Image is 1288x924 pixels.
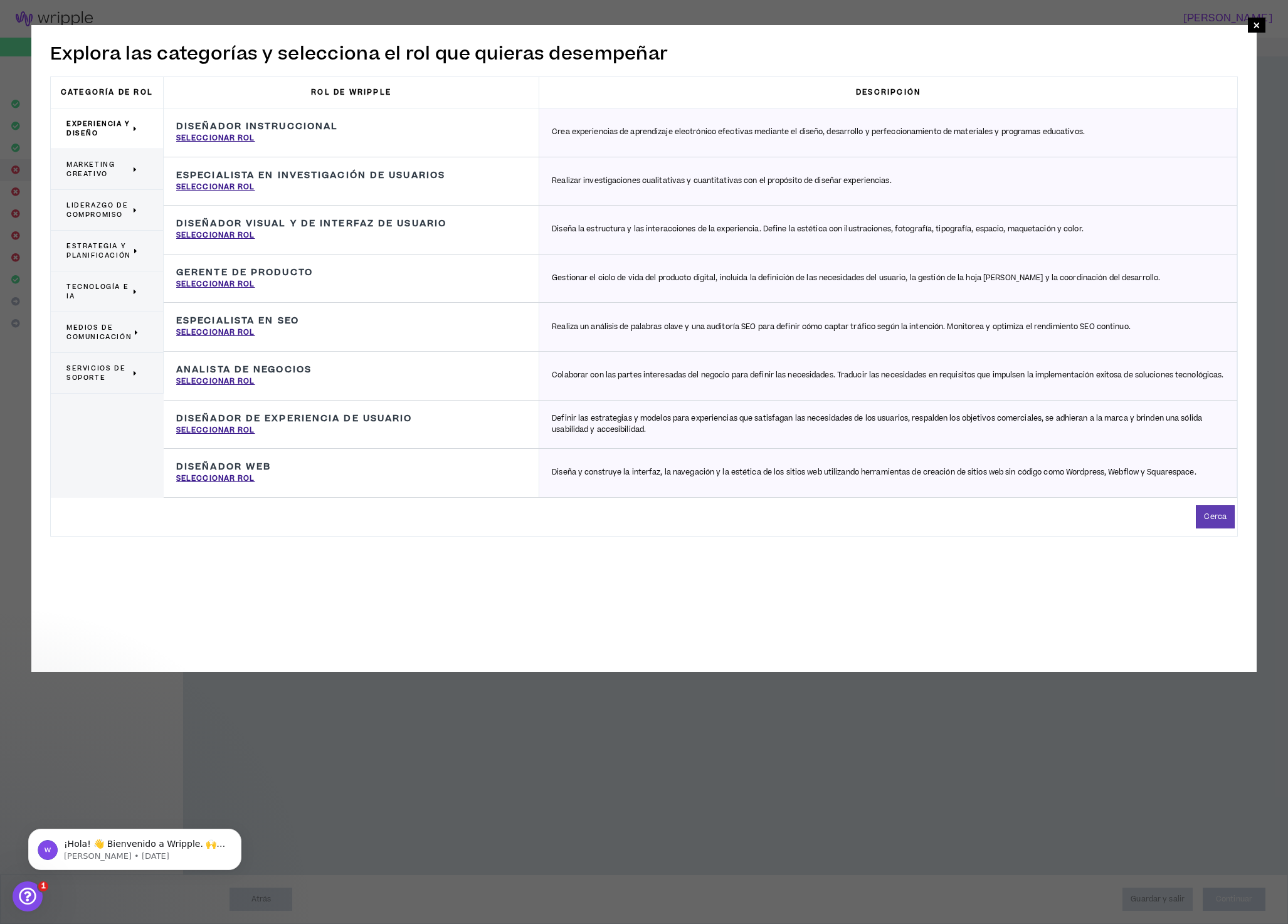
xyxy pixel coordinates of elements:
[176,473,255,484] font: Seleccionar rol
[147,20,172,45] img: Imagen de perfil de Morgan
[1196,505,1235,528] button: Cerca
[66,160,115,179] font: Marketing creativo
[552,224,1084,234] font: Diseña la estructura y las interacciones de la experiencia. Define la estética con ilustraciones,...
[66,119,130,138] font: Experiencia y diseño
[13,881,43,911] iframe: Chat en vivo de Intercom
[13,169,238,229] div: Envíanos un mensajeEstaremos nuevamente en línea más tarde [DATE].
[176,266,313,279] font: Gerente de producto
[25,110,187,152] font: ¿Cómo podemos ayudar?
[552,467,1196,478] font: Diseña y construye la interfaz, la navegación y la estética de los sitios web utilizando herramie...
[216,20,238,43] div: Cerca
[105,422,145,432] font: Mensajes
[26,181,130,191] font: Envíanos un mensaje
[176,460,271,473] font: Diseñador web
[552,176,891,186] font: Realizar investigaciones cualitativas y cuantitativas con el propósito de diseñar experiencias.
[552,127,1085,137] font: Crea experiencias de aprendizaje electrónico efectivas mediante el diseño, desarrollo y perfeccio...
[552,322,1131,332] font: Realiza un análisis de palabras clave y una auditoría SEO para definir cómo captar tráfico según ...
[176,217,446,230] font: Diseñador visual y de interfaz de usuario
[552,413,1202,435] font: Definir las estrategias y modelos para experiencias que satisfagan las necesidades de los usuario...
[41,881,46,891] font: 1
[66,364,125,382] font: Servicios de soporte
[176,363,312,376] font: Analista de negocios
[1204,512,1227,522] font: Cerca
[176,120,338,133] font: Diseñador instruccional
[856,87,921,98] font: Descripción
[176,133,255,144] font: Seleccionar rol
[176,169,445,182] font: Especialista en investigación de usuarios
[50,41,668,67] font: Explora las categorías y selecciona el rol que quieras desempeñar
[25,24,48,44] img: logo
[9,802,260,890] iframe: Mensaje de notificaciones del intercomunicador
[171,20,196,45] div: Imagen de perfil de Gabriella
[61,87,153,98] font: Categoría de rol
[176,230,255,241] font: Seleccionar rol
[552,273,1160,283] font: Gestionar el ciclo de vida del producto digital, incluida la definición de las necesidades del us...
[176,376,255,387] font: Seleccionar rol
[1253,13,1260,37] font: ×
[552,370,1223,381] font: Colaborar con las partes interesadas del negocio para definir las necesidades. Traducir las neces...
[27,422,57,432] font: Hogar
[26,194,189,217] font: Estaremos nuevamente en línea más tarde [DATE].
[66,241,131,260] font: Estrategia y planificación
[159,25,206,40] font: GRAMO
[176,182,255,192] font: Seleccionar rol
[83,391,167,441] button: Mensajes
[176,279,255,290] font: Seleccionar rol
[176,314,299,327] font: Especialista en SEO
[176,412,413,425] font: Diseñador de experiencia de usuario
[196,422,223,432] font: Ayuda
[176,327,255,338] font: Seleccionar rol
[25,89,203,110] font: [PERSON_NAME] !
[66,323,132,342] font: Medios de comunicación
[311,87,391,98] font: Rol de Wripple
[66,201,128,219] font: Liderazgo de compromiso
[167,391,251,441] button: Ayuda
[66,282,129,301] font: Tecnología e IA
[176,425,255,436] font: Seleccionar rol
